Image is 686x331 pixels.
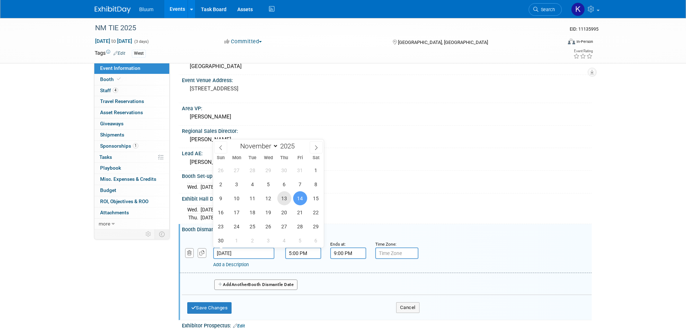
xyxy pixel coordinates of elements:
[182,224,592,233] div: Booth Dismantle Dates/Times:
[277,219,291,233] span: November 27, 2025
[182,75,592,84] div: Event Venue Address:
[237,142,278,151] select: Month
[139,6,154,12] span: Bluum
[529,3,562,16] a: Search
[214,205,228,219] span: November 16, 2025
[246,177,260,191] span: November 4, 2025
[142,229,155,239] td: Personalize Event Tab Strip
[375,247,418,259] input: Time Zone
[154,229,169,239] td: Toggle Event Tabs
[261,205,275,219] span: November 19, 2025
[100,176,156,182] span: Misc. Expenses & Credits
[330,242,346,247] small: Ends at:
[576,39,593,44] div: In-Person
[233,323,245,328] a: Edit
[293,163,307,177] span: October 31, 2025
[246,233,260,247] span: December 2, 2025
[308,156,324,160] span: Sat
[100,198,148,204] span: ROI, Objectives & ROO
[330,247,366,259] input: End Time
[571,3,585,16] img: Kellie Noller
[113,51,125,56] a: Edit
[187,157,586,168] div: [PERSON_NAME]
[187,302,232,314] button: Save Changes
[95,6,131,13] img: ExhibitDay
[214,279,298,290] button: AddAnotherBooth Dismantle Date
[93,22,551,35] div: NM TIE 2025
[292,156,308,160] span: Fri
[214,233,228,247] span: November 30, 2025
[277,233,291,247] span: December 4, 2025
[277,205,291,219] span: November 20, 2025
[375,242,396,247] small: Time Zone:
[309,233,323,247] span: December 6, 2025
[293,233,307,247] span: December 5, 2025
[100,109,143,115] span: Asset Reservations
[187,214,201,221] td: Thu.
[214,219,228,233] span: November 23, 2025
[293,205,307,219] span: November 21, 2025
[276,156,292,160] span: Thu
[232,282,248,287] span: Another
[246,205,260,219] span: November 18, 2025
[187,61,586,72] div: [GEOGRAPHIC_DATA]
[246,191,260,205] span: November 11, 2025
[94,174,169,185] a: Misc. Expenses & Credits
[100,210,129,215] span: Attachments
[214,191,228,205] span: November 9, 2025
[245,156,260,160] span: Tue
[94,219,169,229] a: more
[213,247,274,259] input: Date
[100,165,121,171] span: Playbook
[570,26,598,32] span: Event ID: 11135995
[261,191,275,205] span: November 12, 2025
[213,156,229,160] span: Sun
[261,233,275,247] span: December 3, 2025
[568,39,575,44] img: Format-Inperson.png
[187,183,201,191] td: Wed.
[246,163,260,177] span: October 28, 2025
[293,191,307,205] span: November 14, 2025
[214,177,228,191] span: November 2, 2025
[100,121,124,126] span: Giveaways
[309,163,323,177] span: November 1, 2025
[214,163,228,177] span: October 26, 2025
[100,187,116,193] span: Budget
[100,76,122,82] span: Booth
[94,96,169,107] a: Travel Reservations
[94,130,169,140] a: Shipments
[222,38,265,45] button: Committed
[277,191,291,205] span: November 13, 2025
[95,38,133,44] span: [DATE] [DATE]
[94,185,169,196] a: Budget
[213,262,249,267] a: Add a Description
[94,163,169,174] a: Playbook
[261,177,275,191] span: November 5, 2025
[277,177,291,191] span: November 6, 2025
[285,247,321,259] input: Start Time
[277,163,291,177] span: October 30, 2025
[398,40,488,45] span: [GEOGRAPHIC_DATA], [GEOGRAPHIC_DATA]
[100,132,124,138] span: Shipments
[201,183,215,191] td: [DATE]
[134,39,149,44] span: (3 days)
[261,163,275,177] span: October 29, 2025
[519,37,593,48] div: Event Format
[117,77,121,81] i: Booth reservation complete
[94,152,169,163] a: Tasks
[261,219,275,233] span: November 26, 2025
[201,214,215,221] td: [DATE]
[538,7,555,12] span: Search
[100,88,118,93] span: Staff
[94,63,169,74] a: Event Information
[182,148,592,157] div: Lead AE:
[309,219,323,233] span: November 29, 2025
[95,49,125,58] td: Tags
[113,88,118,93] span: 4
[229,156,245,160] span: Mon
[99,221,110,227] span: more
[396,302,420,313] button: Cancel
[182,103,592,112] div: Area VP:
[182,193,592,203] div: Exhibit Hall Dates/Times:
[94,107,169,118] a: Asset Reservations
